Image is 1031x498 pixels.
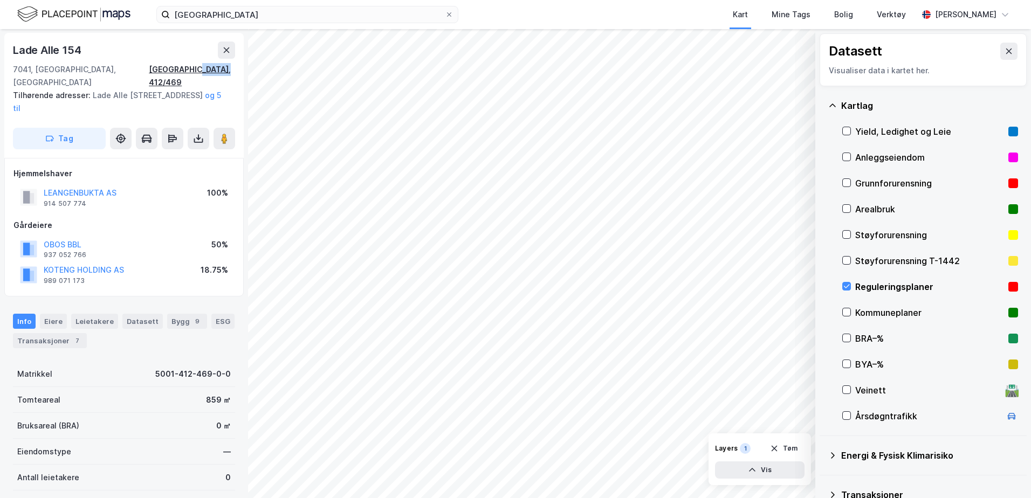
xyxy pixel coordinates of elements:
span: Tilhørende adresser: [13,91,93,100]
div: 100% [207,186,228,199]
div: Datasett [829,43,882,60]
div: Reguleringsplaner [855,280,1004,293]
div: Gårdeiere [13,219,235,232]
div: Kart [733,8,748,21]
div: 937 052 766 [44,251,86,259]
div: 7 [72,335,83,346]
div: 5001-412-469-0-0 [155,368,231,381]
div: Arealbruk [855,203,1004,216]
div: Verktøy [877,8,906,21]
div: BRA–% [855,332,1004,345]
button: Tag [13,128,106,149]
div: [PERSON_NAME] [935,8,996,21]
div: Kommuneplaner [855,306,1004,319]
div: 1 [740,443,751,454]
div: Layers [715,444,738,453]
div: [GEOGRAPHIC_DATA], 412/469 [149,63,235,89]
div: 50% [211,238,228,251]
div: Visualiser data i kartet her. [829,64,1018,77]
div: Eiendomstype [17,445,71,458]
div: Årsdøgntrafikk [855,410,1001,423]
div: Info [13,314,36,329]
div: 0 ㎡ [216,419,231,432]
div: Mine Tags [772,8,810,21]
div: Lade Alle 154 [13,41,83,59]
div: Matrikkel [17,368,52,381]
div: Lade Alle [STREET_ADDRESS] [13,89,226,115]
div: 18.75% [201,264,228,276]
div: Grunnforurensning [855,177,1004,190]
div: 🛣️ [1005,383,1019,397]
div: BYA–% [855,358,1004,371]
img: logo.f888ab2527a4732fd821a326f86c7f29.svg [17,5,130,24]
div: Kartlag [841,99,1018,112]
div: Energi & Fysisk Klimarisiko [841,449,1018,462]
button: Vis [715,461,805,479]
div: ESG [211,314,235,329]
div: Datasett [122,314,163,329]
div: Antall leietakere [17,471,79,484]
button: Tøm [763,440,805,457]
div: Bygg [167,314,207,329]
div: Yield, Ledighet og Leie [855,125,1004,138]
div: Veinett [855,384,1001,397]
div: Transaksjoner [13,333,87,348]
div: Anleggseiendom [855,151,1004,164]
div: Kontrollprogram for chat [977,446,1031,498]
div: Eiere [40,314,67,329]
div: — [223,445,231,458]
div: Leietakere [71,314,118,329]
div: 7041, [GEOGRAPHIC_DATA], [GEOGRAPHIC_DATA] [13,63,149,89]
input: Søk på adresse, matrikkel, gårdeiere, leietakere eller personer [170,6,445,23]
div: 914 507 774 [44,199,86,208]
div: Bolig [834,8,853,21]
div: Hjemmelshaver [13,167,235,180]
div: Tomteareal [17,393,60,406]
div: 0 [225,471,231,484]
div: 9 [192,316,203,327]
div: Støyforurensning T-1442 [855,254,1004,267]
div: 859 ㎡ [206,393,231,406]
div: Bruksareal (BRA) [17,419,79,432]
div: Støyforurensning [855,229,1004,241]
div: 989 071 173 [44,276,85,285]
iframe: Chat Widget [977,446,1031,498]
